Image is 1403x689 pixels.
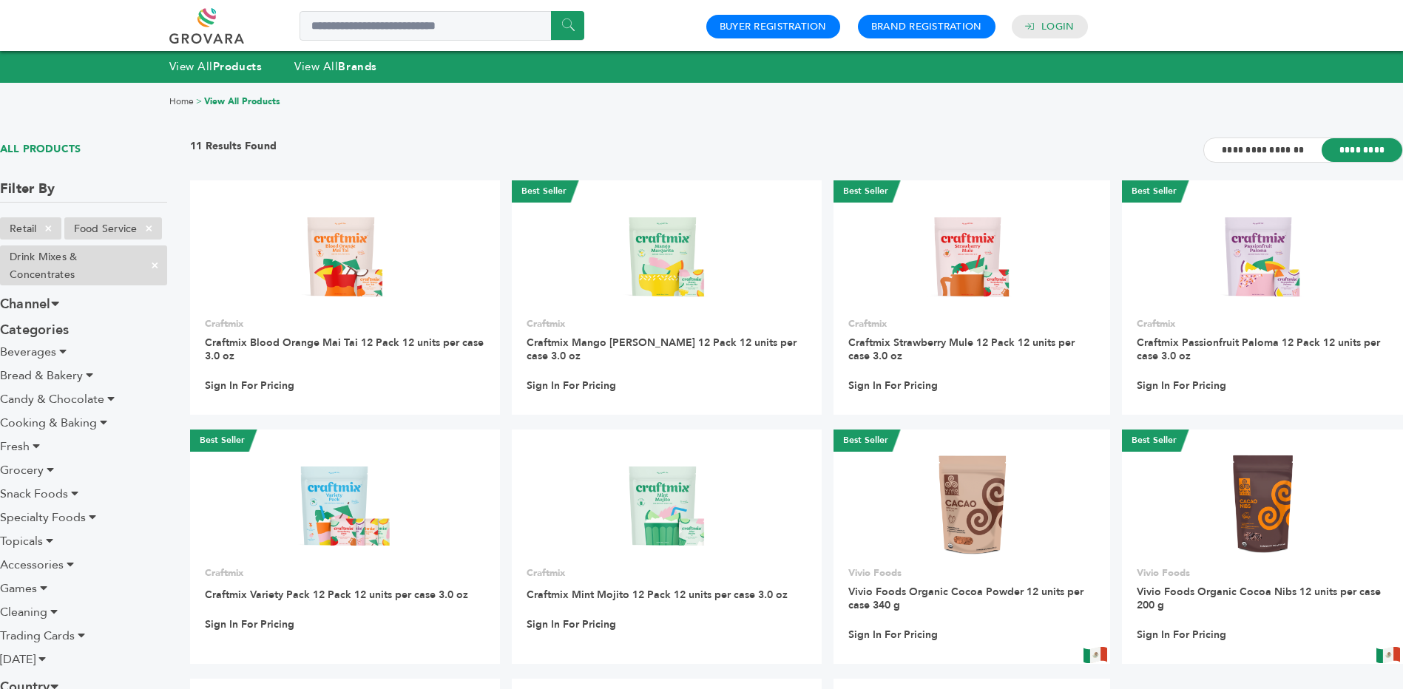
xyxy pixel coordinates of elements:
input: Search a product or brand... [300,11,584,41]
span: × [143,257,167,274]
a: Login [1041,20,1074,33]
a: Sign In For Pricing [1137,379,1226,393]
a: Sign In For Pricing [527,379,616,393]
img: Craftmix Mango Margarita 12 Pack 12 units per case 3.0 oz [613,201,720,308]
img: Craftmix Strawberry Mule 12 Pack 12 units per case 3.0 oz [919,201,1026,308]
a: Sign In For Pricing [527,618,616,631]
a: Brand Registration [871,20,982,33]
p: Vivio Foods [1137,566,1388,580]
li: Food Service [64,217,162,240]
a: Craftmix Mint Mojito 12 Pack 12 units per case 3.0 oz [527,588,788,602]
img: Craftmix Passionfruit Paloma 12 Pack 12 units per case 3.0 oz [1209,201,1316,308]
p: Vivio Foods [848,566,1095,580]
a: Buyer Registration [720,20,827,33]
img: Craftmix Mint Mojito 12 Pack 12 units per case 3.0 oz [613,450,720,557]
p: Craftmix [205,317,485,330]
p: Craftmix [1137,317,1388,330]
a: Sign In For Pricing [848,379,938,393]
a: Craftmix Strawberry Mule 12 Pack 12 units per case 3.0 oz [848,336,1075,363]
a: View AllProducts [169,59,263,74]
p: Craftmix [527,566,807,580]
strong: Products [213,59,262,74]
span: × [137,220,161,237]
a: Vivio Foods Organic Cocoa Nibs 12 units per case 200 g [1137,585,1381,612]
img: Vivio Foods Organic Cocoa Nibs 12 units per case 200 g [1209,450,1316,557]
a: Home [169,95,194,107]
img: Craftmix Blood Orange Mai Tai 12 Pack 12 units per case 3.0 oz [291,201,399,308]
h3: 11 Results Found [190,139,277,162]
span: > [196,95,202,107]
a: Craftmix Mango [PERSON_NAME] 12 Pack 12 units per case 3.0 oz [527,336,797,363]
img: Craftmix Variety Pack 12 Pack 12 units per case 3.0 oz [291,450,399,557]
img: Vivio Foods Organic Cocoa Powder 12 units per case 340 g [919,450,1026,557]
p: Craftmix [848,317,1095,330]
p: Craftmix [527,317,807,330]
a: Vivio Foods Organic Cocoa Powder 12 units per case 340 g [848,585,1083,612]
a: View AllBrands [294,59,377,74]
span: × [36,220,61,237]
a: View All Products [204,95,280,107]
a: Sign In For Pricing [1137,628,1226,642]
a: Sign In For Pricing [848,628,938,642]
a: Craftmix Blood Orange Mai Tai 12 Pack 12 units per case 3.0 oz [205,336,484,363]
a: Sign In For Pricing [205,379,294,393]
a: Craftmix Variety Pack 12 Pack 12 units per case 3.0 oz [205,588,468,602]
a: Craftmix Passionfruit Paloma 12 Pack 12 units per case 3.0 oz [1137,336,1380,363]
p: Craftmix [205,566,485,580]
strong: Brands [338,59,376,74]
a: Sign In For Pricing [205,618,294,631]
